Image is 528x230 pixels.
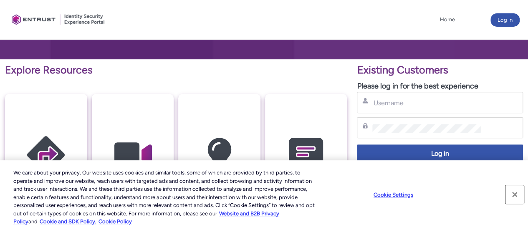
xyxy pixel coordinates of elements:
img: Contact Support [266,110,346,200]
div: We care about your privacy. Our website uses cookies and similar tools, some of which are provide... [13,169,317,226]
button: Close [505,185,524,204]
button: Cookie Settings [367,186,419,203]
button: Log in [357,144,523,163]
input: Username [372,99,481,107]
img: Knowledge Articles [179,110,259,200]
p: Explore Resources [5,62,347,78]
a: Cookie and SDK Policy. [40,218,96,225]
a: Cookie Policy [99,218,132,225]
img: Video Guides [93,110,172,200]
a: Home [438,13,457,26]
p: Please log in for the best experience [357,81,523,92]
button: Log in [490,13,520,27]
p: Existing Customers [357,62,523,78]
span: Log in [362,149,518,159]
img: Getting Started [6,110,86,200]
